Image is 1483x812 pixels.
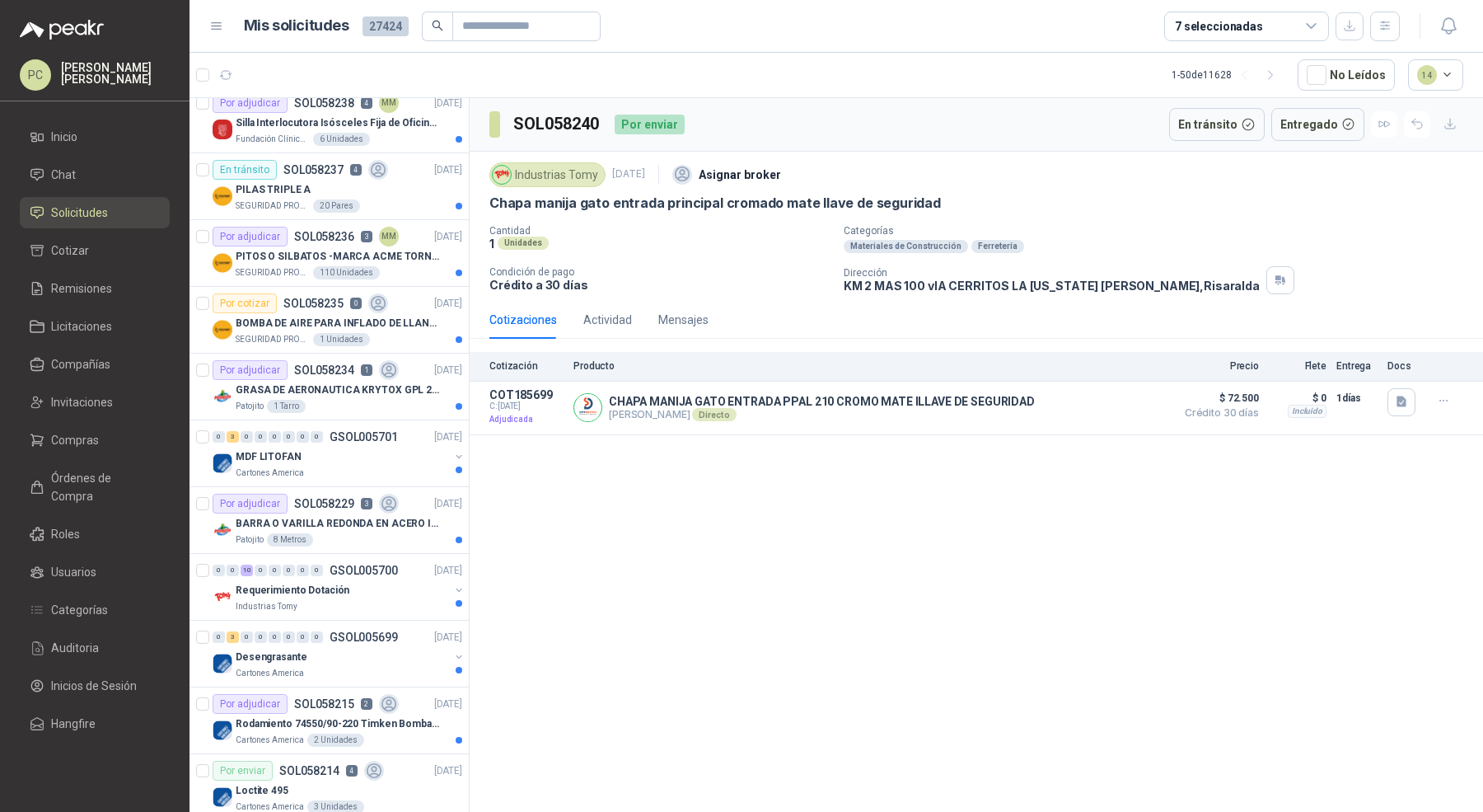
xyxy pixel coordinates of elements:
p: SOL058235 [283,298,344,309]
p: Docs [1387,360,1420,372]
div: 0 [213,565,225,576]
div: 8 Metros [267,533,313,547]
p: [DATE] [434,429,462,445]
div: 0 [311,565,323,576]
div: 0 [255,431,267,443]
div: Por enviar [213,761,273,781]
p: SEGURIDAD PROVISER LTDA [236,333,310,346]
p: Producto [573,360,1167,372]
a: 0 3 0 0 0 0 0 0 GSOL005701[DATE] Company LogoMDF LITOFANCartones America [213,427,465,480]
p: PITOS O SILBATOS -MARCA ACME TORNADO 635 [236,249,441,265]
p: Fundación Clínica Shaio [236,133,310,146]
p: $ 0 [1269,388,1326,408]
div: 0 [283,565,295,576]
div: 0 [213,631,225,643]
a: 0 3 0 0 0 0 0 0 GSOL005699[DATE] Company LogoDesengrasanteCartones America [213,627,465,680]
span: search [432,20,443,31]
a: Compras [20,425,170,456]
span: Compañías [51,355,110,373]
a: Por adjudicarSOL0582363MM[DATE] Company LogoPITOS O SILBATOS -MARCA ACME TORNADO 635SEGURIDAD PRO... [189,220,469,287]
p: PILAS TRIPLE A [236,182,311,198]
span: Hangfire [51,715,96,733]
div: 0 [241,631,253,643]
div: 10 [241,565,253,576]
div: 0 [283,431,295,443]
div: 0 [255,631,267,643]
p: [DATE] [612,167,645,182]
p: 4 [361,97,372,109]
div: 3 [227,631,239,643]
div: 0 [241,431,253,443]
p: Patojito [236,533,264,547]
p: GSOL005700 [330,565,398,576]
div: 0 [283,631,295,643]
p: Cartones America [236,734,304,747]
div: 1 Unidades [313,333,370,346]
img: Company Logo [213,387,232,406]
div: Por adjudicar [213,360,288,380]
p: SEGURIDAD PROVISER LTDA [236,199,310,213]
div: 6 Unidades [313,133,370,146]
div: 0 [227,565,239,576]
a: 0 0 10 0 0 0 0 0 GSOL005700[DATE] Company LogoRequerimiento DotaciónIndustrias Tomy [213,561,465,613]
p: Chapa manija gato entrada principal cromado mate llave de seguridad [489,195,941,212]
p: [DATE] [434,296,462,312]
p: 4 [346,765,358,777]
a: Por adjudicarSOL0582293[DATE] Company LogoBARRA O VARILLA REDONDA EN ACERO INOXIDABLE DE 2" O 50 ... [189,487,469,554]
div: Incluido [1288,405,1326,418]
p: GSOL005701 [330,431,398,443]
div: 1 Tarro [267,400,306,413]
span: Órdenes de Compra [51,469,154,505]
span: Crédito 30 días [1177,408,1259,418]
p: MDF LITOFAN [236,449,302,465]
span: 27424 [363,16,409,36]
p: GSOL005699 [330,631,398,643]
span: C: [DATE] [489,401,564,411]
div: 0 [297,431,309,443]
span: Categorías [51,601,108,619]
p: 0 [350,298,362,309]
p: [DATE] [434,496,462,512]
p: [DATE] [434,363,462,378]
img: Company Logo [493,166,511,184]
span: Chat [51,166,76,184]
div: 110 Unidades [313,266,380,279]
a: Compañías [20,349,170,380]
img: Logo peakr [20,20,104,40]
a: Usuarios [20,556,170,588]
p: [DATE] [434,96,462,111]
span: Roles [51,525,80,543]
p: SOL058237 [283,164,344,176]
p: Asignar broker [699,166,781,184]
div: Por adjudicar [213,694,288,714]
p: 3 [361,231,372,242]
a: Categorías [20,594,170,626]
p: [PERSON_NAME] [609,408,1035,421]
p: Silla Interlocutora Isósceles Fija de Oficina Tela Negra Just Home Collection [236,115,441,131]
img: Company Logo [213,120,232,139]
a: Roles [20,519,170,550]
div: 0 [213,431,225,443]
div: Unidades [498,237,549,250]
div: 0 [269,565,281,576]
p: Dirección [844,267,1260,279]
img: Company Logo [213,587,232,607]
p: Desengrasante [236,650,306,665]
p: Condición de pago [489,266,830,278]
span: Cotizar [51,242,89,260]
p: GRASA DE AERONAUTICA KRYTOX GPL 207 (SE ADJUNTA IMAGEN DE REFERENCIA) [236,383,441,398]
div: 0 [297,631,309,643]
img: Company Logo [213,787,232,807]
span: Auditoria [51,639,99,657]
a: Cotizar [20,235,170,266]
a: Por adjudicarSOL0582152[DATE] Company LogoRodamiento 74550/90-220 Timken BombaVG40Cartones Americ... [189,688,469,754]
a: Remisiones [20,273,170,304]
img: Company Logo [213,186,232,206]
img: Company Logo [213,520,232,540]
div: Por cotizar [213,293,277,313]
h3: SOL058240 [513,111,601,137]
div: 7 seleccionadas [1175,17,1263,35]
p: 3 [361,498,372,509]
button: 14 [1408,59,1464,91]
p: [DATE] [434,229,462,245]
